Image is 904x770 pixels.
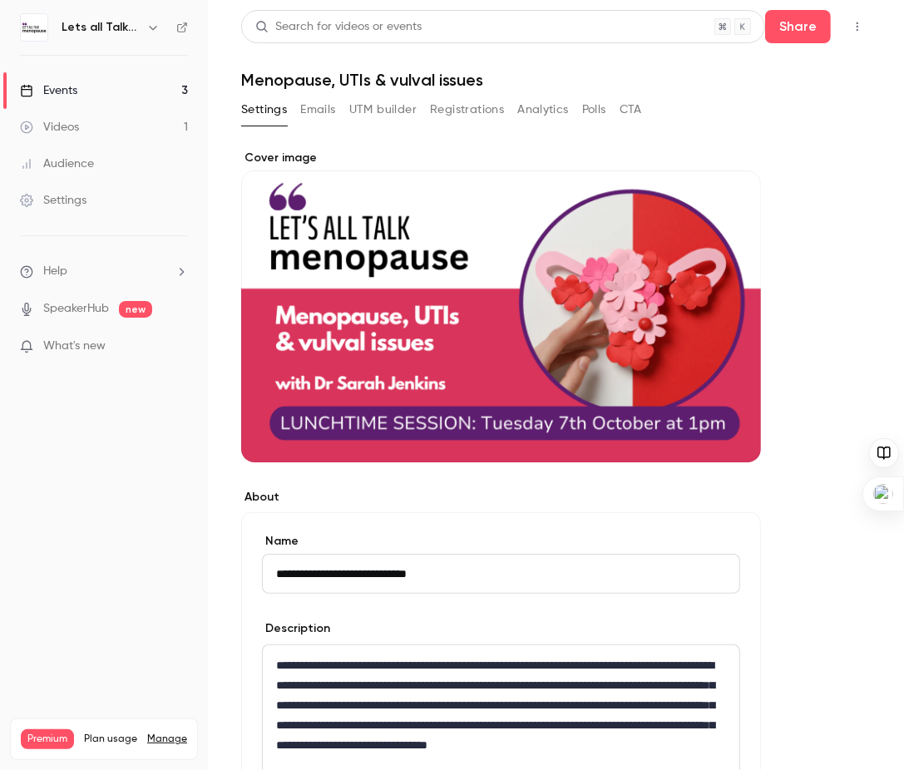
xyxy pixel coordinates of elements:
div: Videos [20,119,79,136]
div: Settings [20,192,86,209]
button: Emails [300,96,335,123]
button: Registrations [430,96,504,123]
button: Settings [241,96,287,123]
label: Cover image [241,150,761,166]
a: SpeakerHub [43,300,109,318]
button: CTA [620,96,642,123]
button: Polls [582,96,606,123]
iframe: Noticeable Trigger [168,339,188,354]
label: About [241,489,761,506]
div: Audience [20,155,94,172]
span: Help [43,263,67,280]
img: Lets all Talk Menopause LIVE [21,14,47,41]
button: Analytics [517,96,569,123]
h6: Lets all Talk Menopause LIVE [62,19,140,36]
span: What's new [43,338,106,355]
label: Name [262,533,740,550]
section: Cover image [241,150,761,462]
span: Plan usage [84,733,137,746]
h1: Menopause, UTIs & vulval issues [241,70,871,90]
button: Share [765,10,831,43]
span: Premium [21,729,74,749]
li: help-dropdown-opener [20,263,188,280]
button: UTM builder [349,96,417,123]
div: Search for videos or events [255,18,422,36]
a: Manage [147,733,187,746]
span: new [119,301,152,318]
div: Events [20,82,77,99]
label: Description [262,620,330,637]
